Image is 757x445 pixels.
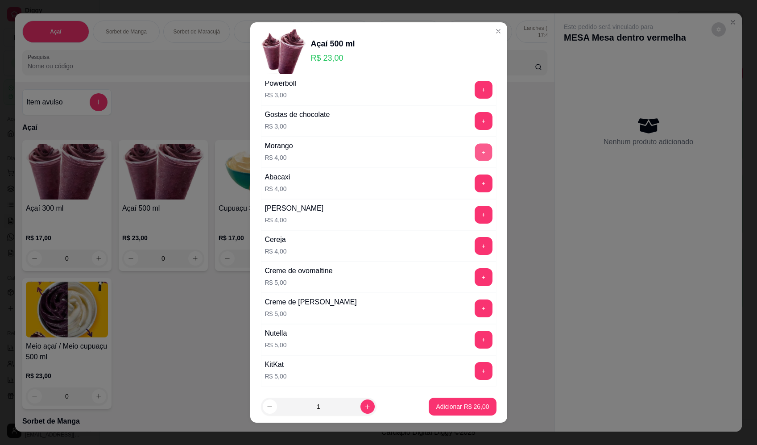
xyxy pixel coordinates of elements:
button: add [475,299,492,317]
div: Nutella [265,328,287,339]
button: add [475,143,492,161]
p: R$ 4,00 [265,184,290,193]
div: Morango [265,141,293,151]
button: add [475,112,492,130]
div: KitKat [265,359,287,370]
p: R$ 3,00 [265,91,296,100]
button: add [475,362,492,380]
button: add [475,81,492,99]
button: decrease-product-quantity [263,399,277,414]
div: Gostas de chocolate [265,109,330,120]
div: Açaí 500 ml [311,37,355,50]
img: product-image [261,29,306,74]
button: add [475,237,492,255]
button: add [475,268,492,286]
p: R$ 5,00 [265,309,357,318]
p: Adicionar R$ 26,00 [436,402,489,411]
button: add [475,206,492,224]
p: R$ 5,00 [265,372,287,381]
div: Cereja [265,234,287,245]
p: R$ 5,00 [265,278,333,287]
button: add [475,331,492,349]
button: Close [491,24,505,38]
p: R$ 23,00 [311,52,355,64]
div: Abacaxi [265,172,290,183]
p: R$ 4,00 [265,247,287,256]
div: Creme de [PERSON_NAME] [265,297,357,308]
button: add [475,175,492,192]
div: [PERSON_NAME] [265,203,324,214]
div: Powerboll [265,78,296,89]
p: R$ 5,00 [265,341,287,349]
div: Creme de ovomaltine [265,266,333,276]
p: R$ 3,00 [265,122,330,131]
p: R$ 4,00 [265,153,293,162]
p: R$ 4,00 [265,216,324,225]
button: Adicionar R$ 26,00 [429,398,496,416]
button: increase-product-quantity [360,399,375,414]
